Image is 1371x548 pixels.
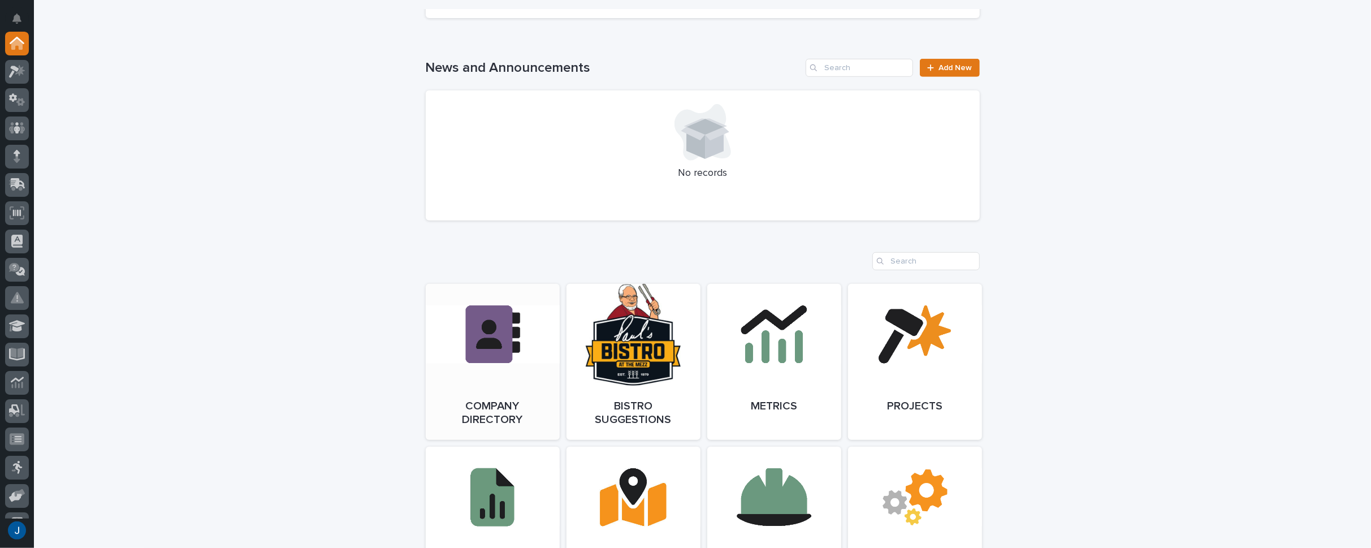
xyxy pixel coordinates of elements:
[5,7,29,31] button: Notifications
[426,60,802,76] h1: News and Announcements
[707,284,841,440] a: Metrics
[5,519,29,542] button: users-avatar
[806,59,913,77] input: Search
[426,284,560,440] a: Company Directory
[920,59,979,77] a: Add New
[566,284,700,440] a: Bistro Suggestions
[939,64,972,72] span: Add New
[848,284,982,440] a: Projects
[872,252,980,270] input: Search
[439,167,966,180] p: No records
[14,14,29,32] div: Notifications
